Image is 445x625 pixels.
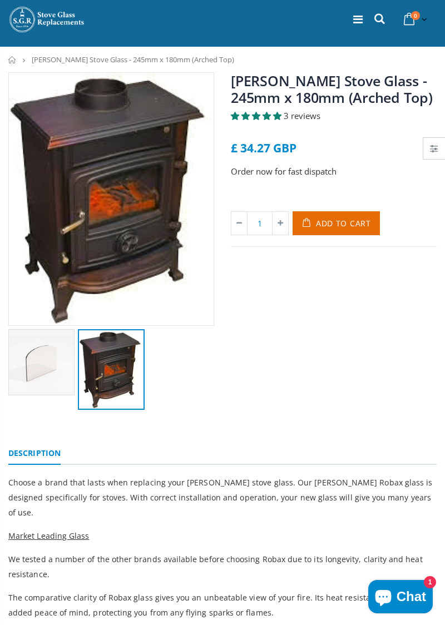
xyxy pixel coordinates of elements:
img: Stove Glass Replacement [8,6,86,33]
span: The comparative clarity of Robax glass gives you an unbeatable view of your fire. Its heat resist... [8,592,421,618]
img: smallgradualarchedtopstoveglass_565e27ab-8f1b-4b0e-9725-4a3e4ca33f99_150x150.webp [8,329,75,395]
a: Description [8,443,61,465]
span: [PERSON_NAME] Stove Glass - 245mm x 180mm (Arched Top) [32,54,234,65]
p: Order now for fast dispatch [231,165,437,178]
span: Choose a brand that lasts when replacing your [PERSON_NAME] stove glass. Our [PERSON_NAME] Robax ... [8,477,432,518]
button: Add to Cart [293,211,380,235]
img: Clarke_Wentworth_Stove_150x150.jpg [78,329,144,410]
a: Home [8,56,17,63]
a: 0 [399,8,429,30]
span: £ 34.27 GBP [231,140,296,156]
span: 0 [411,11,420,20]
inbox-online-store-chat: Shopify online store chat [365,580,436,616]
span: We tested a number of the other brands available before choosing Robax due to its longevity, clar... [8,554,423,579]
span: Add to Cart [316,218,371,229]
span: Market Leading Glass [8,530,89,541]
img: Clarke_Wentworth_Stove_800x_crop_center.jpg [9,73,214,325]
span: 5.00 stars [231,110,284,121]
a: [PERSON_NAME] Stove Glass - 245mm x 180mm (Arched Top) [231,71,433,107]
span: 3 reviews [284,110,320,121]
a: Menu [353,12,363,27]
